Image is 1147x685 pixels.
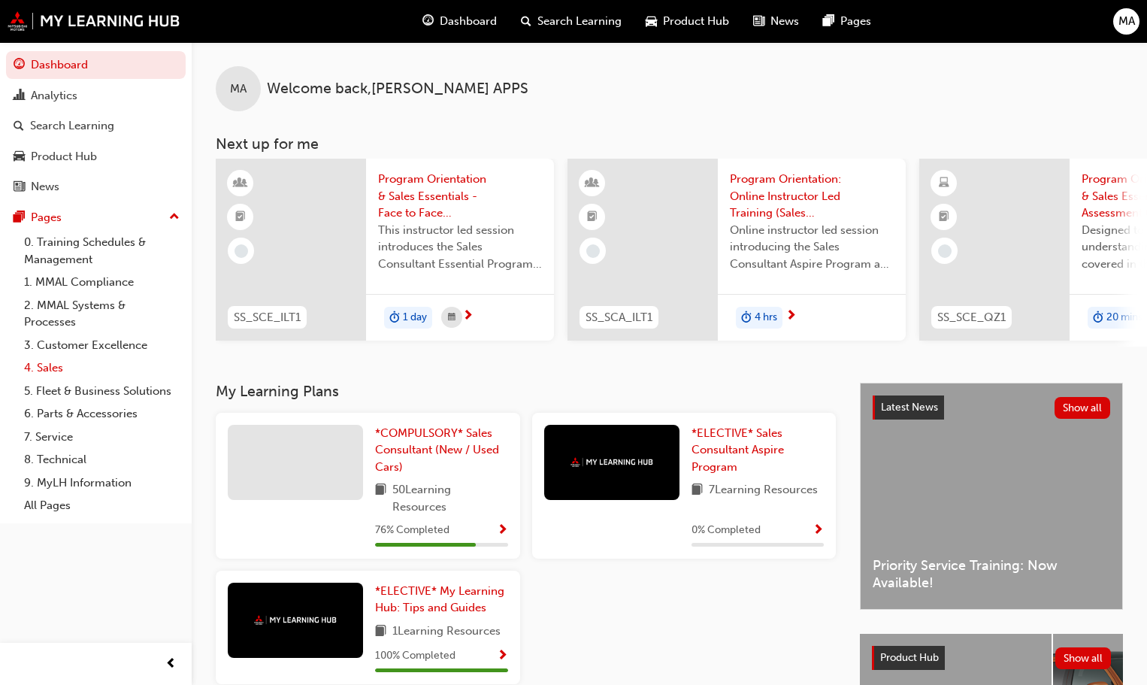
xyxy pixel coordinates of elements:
span: Product Hub [663,13,729,30]
a: car-iconProduct Hub [634,6,741,37]
span: Show Progress [497,650,508,663]
span: calendar-icon [448,308,455,327]
span: Dashboard [440,13,497,30]
a: 6. Parts & Accessories [18,402,186,426]
img: mmal [570,457,653,467]
span: book-icon [375,623,386,641]
span: up-icon [169,208,180,227]
span: *ELECTIVE* My Learning Hub: Tips and Guides [375,584,504,615]
a: 0. Training Schedules & Management [18,231,186,271]
a: SS_SCE_ILT1Program Orientation & Sales Essentials - Face to Face Instructor Led Training (Sales C... [216,159,554,341]
h3: My Learning Plans [216,383,836,400]
a: Latest NewsShow allPriority Service Training: Now Available! [860,383,1123,610]
span: 1 day [403,309,427,326]
a: Latest NewsShow all [873,396,1110,420]
a: 5. Fleet & Business Solutions [18,380,186,403]
span: car-icon [646,12,657,31]
span: news-icon [14,180,25,194]
img: mmal [254,615,337,625]
a: 9. MyLH Information [18,471,186,495]
div: Product Hub [31,148,97,165]
span: 1 Learning Resources [392,623,501,641]
span: Pages [840,13,871,30]
span: learningRecordVerb_NONE-icon [586,244,600,258]
span: learningResourceType_INSTRUCTOR_LED-icon [587,174,598,193]
div: Pages [31,209,62,226]
a: guage-iconDashboard [410,6,509,37]
span: news-icon [753,12,764,31]
span: MA [230,80,247,98]
a: news-iconNews [741,6,811,37]
span: Welcome back , [PERSON_NAME] APPS [267,80,528,98]
span: pages-icon [823,12,834,31]
span: SS_SCA_ILT1 [586,309,652,326]
a: *COMPULSORY* Sales Consultant (New / Used Cars) [375,425,508,476]
span: SS_SCE_QZ1 [937,309,1006,326]
span: 0 % Completed [692,522,761,539]
span: booktick-icon [939,208,949,227]
span: book-icon [375,481,386,515]
span: *ELECTIVE* Sales Consultant Aspire Program [692,426,784,474]
button: Show Progress [497,647,508,665]
span: Product Hub [880,651,939,664]
a: 3. Customer Excellence [18,334,186,357]
span: duration-icon [741,308,752,328]
span: Online instructor led session introducing the Sales Consultant Aspire Program and outlining what ... [730,222,894,273]
span: car-icon [14,150,25,164]
a: 4. Sales [18,356,186,380]
span: 50 Learning Resources [392,481,508,515]
button: Pages [6,204,186,232]
span: prev-icon [165,655,177,674]
span: 7 Learning Resources [709,481,818,500]
span: guage-icon [422,12,434,31]
span: Show Progress [497,524,508,538]
span: 4 hrs [755,309,777,326]
span: search-icon [521,12,531,31]
span: learningResourceType_INSTRUCTOR_LED-icon [235,174,246,193]
a: News [6,173,186,201]
span: learningRecordVerb_NONE-icon [938,244,952,258]
a: Product HubShow all [872,646,1111,670]
span: Search Learning [537,13,622,30]
div: News [31,178,59,195]
a: Search Learning [6,112,186,140]
a: pages-iconPages [811,6,883,37]
a: Analytics [6,82,186,110]
span: learningResourceType_ELEARNING-icon [939,174,949,193]
span: Program Orientation & Sales Essentials - Face to Face Instructor Led Training (Sales Consultant E... [378,171,542,222]
span: booktick-icon [235,208,246,227]
span: Latest News [881,401,938,414]
span: guage-icon [14,59,25,72]
span: This instructor led session introduces the Sales Consultant Essential Program and outlines what y... [378,222,542,273]
span: Program Orientation: Online Instructor Led Training (Sales Consultant Aspire Program) [730,171,894,222]
a: 2. MMAL Systems & Processes [18,294,186,334]
a: 1. MMAL Compliance [18,271,186,294]
span: duration-icon [1093,308,1103,328]
button: Show Progress [497,521,508,540]
span: booktick-icon [587,208,598,227]
span: pages-icon [14,211,25,225]
span: 76 % Completed [375,522,449,539]
button: MA [1113,8,1139,35]
a: search-iconSearch Learning [509,6,634,37]
span: News [770,13,799,30]
img: mmal [8,11,180,31]
span: learningRecordVerb_NONE-icon [235,244,248,258]
a: Product Hub [6,143,186,171]
a: 8. Technical [18,448,186,471]
div: Analytics [31,87,77,105]
button: Show all [1055,397,1111,419]
span: next-icon [785,310,797,323]
h3: Next up for me [192,135,1147,153]
span: Priority Service Training: Now Available! [873,557,1110,591]
button: Show all [1055,647,1112,669]
span: 100 % Completed [375,647,455,665]
span: book-icon [692,481,703,500]
span: Show Progress [813,524,824,538]
span: search-icon [14,120,24,133]
a: SS_SCA_ILT1Program Orientation: Online Instructor Led Training (Sales Consultant Aspire Program)O... [567,159,906,341]
a: 7. Service [18,426,186,449]
button: DashboardAnalyticsSearch LearningProduct HubNews [6,48,186,204]
span: next-icon [462,310,474,323]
